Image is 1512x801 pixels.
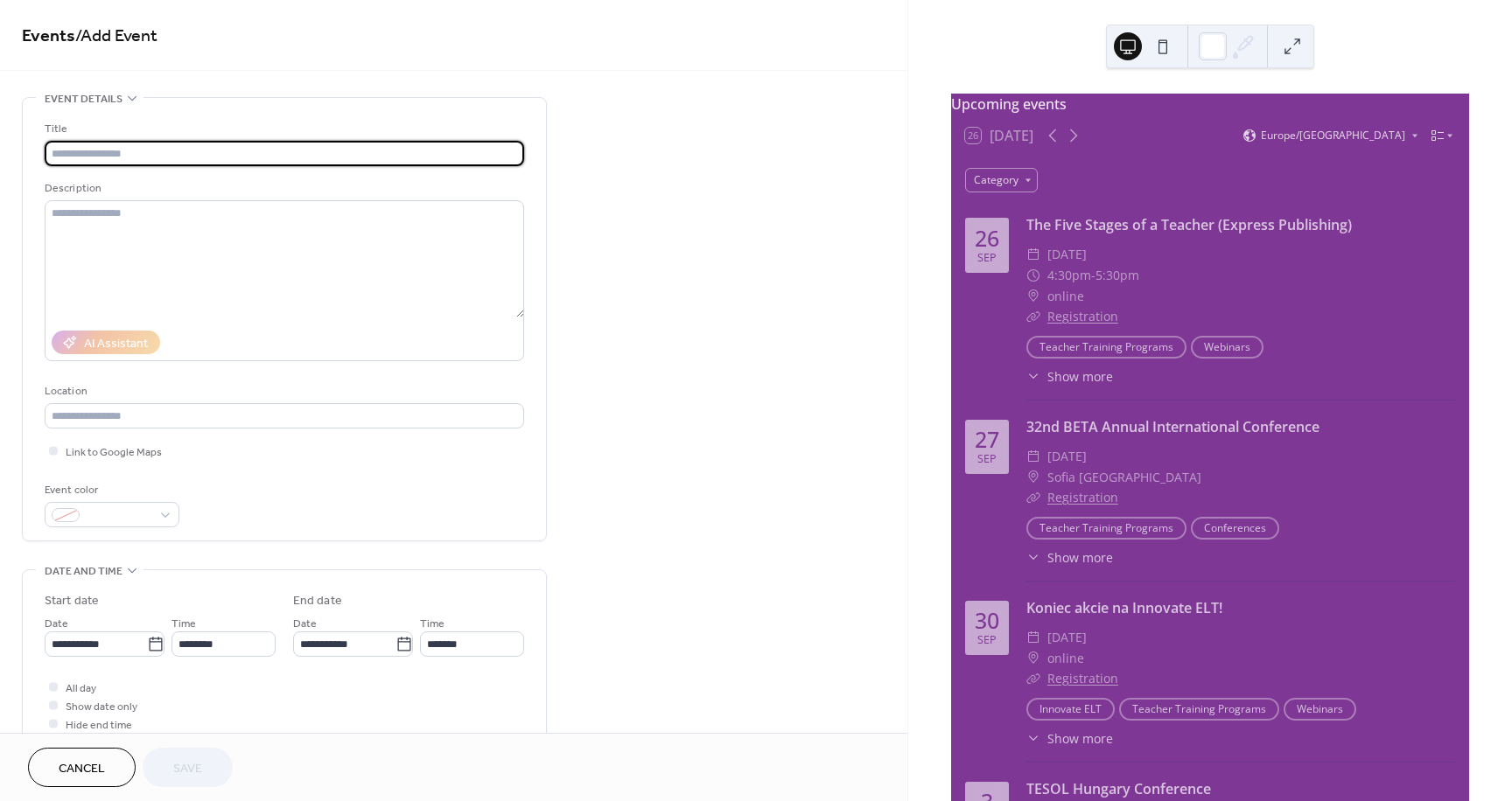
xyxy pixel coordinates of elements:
a: Koniec akcie na Innovate ELT! [1026,598,1222,617]
a: Registration [1047,489,1118,505]
div: 27 [975,428,999,450]
button: ​Show more [1026,367,1113,386]
div: Title [45,120,521,138]
div: ​ [1026,668,1040,689]
span: [DATE] [1047,244,1087,265]
span: Hide end time [66,716,132,735]
div: Sep [977,454,997,465]
span: [DATE] [1047,446,1087,467]
div: Location [45,382,521,400]
span: Date [45,615,68,633]
div: ​ [1026,627,1040,648]
div: ​ [1026,648,1040,669]
span: Event details [45,90,122,108]
button: Cancel [28,748,136,787]
span: Time [171,615,196,633]
div: ​ [1026,446,1040,467]
span: Date [293,615,317,633]
div: ​ [1026,244,1040,265]
a: The Five Stages of a Teacher (Express Publishing) [1026,215,1352,234]
a: Registration [1047,670,1118,686]
span: Show date only [66,698,137,716]
span: Show more [1047,367,1113,386]
a: 32nd BETA Annual International Conference [1026,417,1319,436]
span: 5:30pm [1095,265,1139,286]
div: Sep [977,635,997,646]
span: / Add Event [75,19,157,53]
div: Sep [977,253,997,264]
button: ​Show more [1026,729,1113,748]
div: ​ [1026,286,1040,307]
div: ​ [1026,306,1040,327]
a: Events [22,19,75,53]
span: Time [420,615,444,633]
div: Event color [45,481,176,499]
span: Link to Google Maps [66,443,162,462]
div: Description [45,179,521,198]
div: ​ [1026,265,1040,286]
span: - [1091,265,1095,286]
button: ​Show more [1026,548,1113,567]
span: Sofia [GEOGRAPHIC_DATA] [1047,467,1201,488]
a: TESOL Hungary Conference [1026,779,1211,798]
div: End date [293,592,342,610]
div: ​ [1026,367,1040,386]
span: [DATE] [1047,627,1087,648]
div: Upcoming events [951,94,1469,115]
div: 30 [975,609,999,631]
a: Registration [1047,308,1118,324]
div: Start date [45,592,99,610]
span: Cancel [59,760,105,778]
span: Show more [1047,729,1113,748]
span: 4:30pm [1047,265,1091,286]
span: Europe/[GEOGRAPHIC_DATA] [1261,130,1405,141]
div: 26 [975,227,999,249]
div: ​ [1026,548,1040,567]
div: ​ [1026,729,1040,748]
span: All day [66,679,96,698]
div: ​ [1026,467,1040,488]
span: online [1047,286,1084,307]
span: online [1047,648,1084,669]
span: Show more [1047,548,1113,567]
div: ​ [1026,487,1040,508]
span: Date and time [45,562,122,581]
